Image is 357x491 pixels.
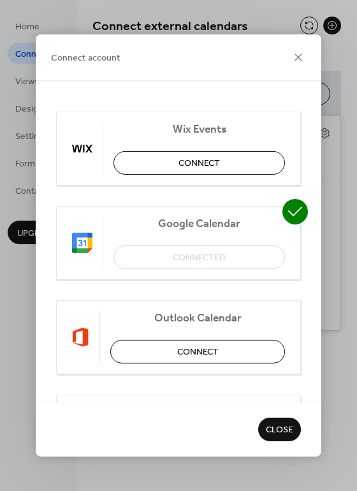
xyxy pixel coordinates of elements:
img: wix [72,138,92,159]
button: Connect [113,151,285,175]
button: Connect [110,340,285,363]
span: Wix Events [113,123,285,136]
button: Close [258,418,301,441]
span: Google Calendar [113,217,285,231]
span: Connect account [51,52,120,65]
span: Connect [177,346,219,359]
img: google [72,233,92,253]
span: Connect [178,157,220,170]
img: outlook [72,327,89,348]
span: Close [266,424,293,437]
span: Outlook Calendar [110,312,285,325]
